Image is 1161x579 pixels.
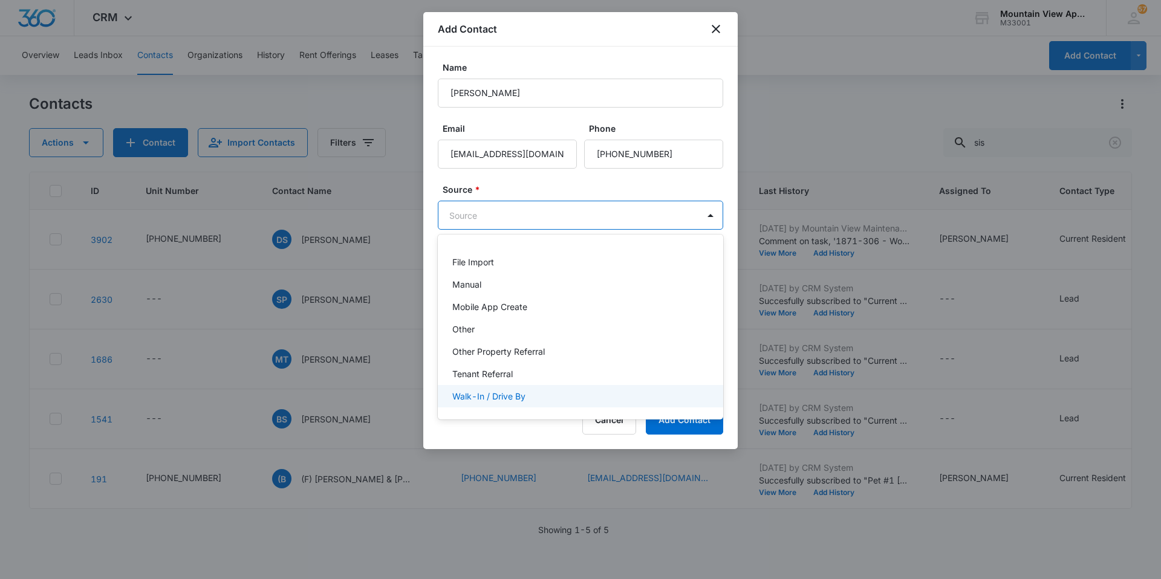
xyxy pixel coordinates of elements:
[452,256,494,268] p: File Import
[452,390,525,403] p: Walk-In / Drive By
[452,278,481,291] p: Manual
[452,367,513,380] p: Tenant Referral
[452,300,527,313] p: Mobile App Create
[452,345,545,358] p: Other Property Referral
[452,323,475,335] p: Other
